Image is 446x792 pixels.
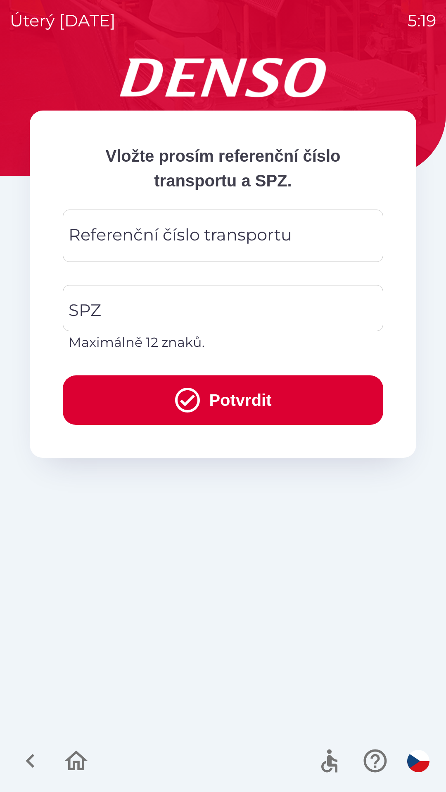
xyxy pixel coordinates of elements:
[30,58,416,97] img: Logo
[10,8,116,33] p: úterý [DATE]
[63,144,383,193] p: Vložte prosím referenční číslo transportu a SPZ.
[63,375,383,425] button: Potvrdit
[408,8,436,33] p: 5:19
[69,332,377,352] p: Maximálně 12 znaků.
[407,750,429,772] img: cs flag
